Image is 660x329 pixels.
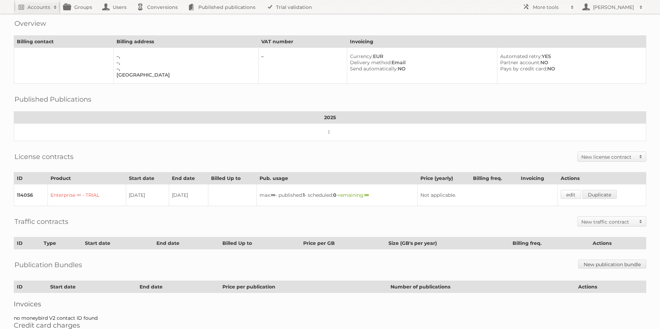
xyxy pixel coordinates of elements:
td: Enterprise ∞ - TRIAL [48,184,126,206]
th: Actions [558,172,646,184]
td: [DATE] [169,184,208,206]
th: Start date [47,281,137,293]
a: New publication bundle [578,260,646,269]
td: – [258,48,347,84]
strong: ∞ [271,192,275,198]
td: 1 [14,124,646,141]
th: Price per GB [300,237,386,249]
h2: New traffic contract [581,218,636,225]
h2: Traffic contracts [14,216,68,227]
h2: More tools [533,4,567,11]
th: Actions [575,281,646,293]
span: Pays by credit card: [500,66,547,72]
strong: ∞ [364,192,369,198]
span: Partner account: [500,59,540,66]
td: max: - published: - scheduled: - [256,184,417,206]
th: Product [48,172,126,184]
th: End date [154,237,220,249]
span: Delivery method: [350,59,392,66]
td: [DATE] [126,184,169,206]
th: ID [14,237,41,249]
th: Price (yearly) [418,172,470,184]
div: NO [350,66,492,72]
div: –, [117,66,253,72]
th: End date [137,281,219,293]
span: Toggle [636,217,646,226]
th: Billing freq. [509,237,590,249]
th: Invoicing [518,172,558,184]
span: Currency: [350,53,373,59]
td: Not applicable. [418,184,558,206]
div: NO [500,59,640,66]
h2: Overview [14,18,46,29]
strong: 0 [333,192,337,198]
a: Duplicate [582,190,617,199]
a: New traffic contract [578,217,646,226]
th: Billing freq. [470,172,518,184]
div: –, [117,59,253,66]
h2: Publication Bundles [14,260,82,270]
h2: License contracts [14,151,74,162]
a: edit [561,190,581,199]
th: Invoicing [347,36,646,48]
th: 2025 [14,112,646,124]
span: remaining: [338,192,369,198]
div: EUR [350,53,492,59]
span: Automated retry: [500,53,542,59]
th: End date [169,172,208,184]
span: Send automatically: [350,66,398,72]
th: Pub. usage [256,172,417,184]
strong: 1 [303,192,305,198]
h2: Accounts [27,4,50,11]
th: Size (GB's per year) [386,237,509,249]
a: New license contract [578,152,646,161]
div: YES [500,53,640,59]
th: Price per publication [219,281,387,293]
h2: New license contract [581,154,636,160]
div: NO [500,66,640,72]
th: Actions [590,237,646,249]
th: Billing address [114,36,258,48]
h2: [PERSON_NAME] [591,4,636,11]
th: Billing contact [14,36,114,48]
th: Type [41,237,82,249]
span: Toggle [636,152,646,161]
h2: Published Publications [14,94,91,104]
th: Billed Up to [219,237,300,249]
th: ID [14,172,48,184]
div: –, [117,53,253,59]
th: Billed Up to [208,172,257,184]
td: 114056 [14,184,48,206]
h2: Invoices [14,300,646,308]
th: Start date [126,172,169,184]
div: [GEOGRAPHIC_DATA] [117,72,253,78]
div: Email [350,59,492,66]
th: Number of publications [387,281,575,293]
th: Start date [82,237,154,249]
th: VAT number [258,36,347,48]
th: ID [14,281,47,293]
